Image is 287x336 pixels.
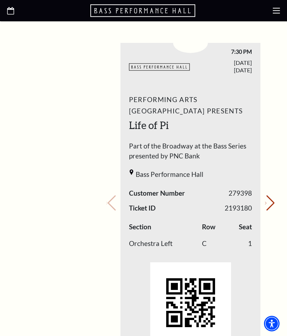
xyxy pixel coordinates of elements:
td: C [202,235,230,252]
a: Open this option [7,6,14,16]
label: Section [129,222,151,232]
label: Row [202,222,215,232]
button: Next slide [265,195,275,211]
a: Open this option [90,4,197,18]
td: Orchestra Left [129,235,202,252]
h2: Life of Pi [129,118,252,133]
span: 2193180 [225,203,252,213]
span: Customer Number [129,188,185,198]
span: 279398 [229,188,252,198]
span: Bass Performance Hall [136,169,203,180]
span: 7:30 PM [191,48,252,55]
span: [DATE] [DATE] [191,59,252,74]
div: Accessibility Menu [264,316,280,331]
td: 1 [230,235,252,252]
span: Ticket ID [129,203,156,213]
button: Previous slide [106,195,116,211]
span: Performing Arts [GEOGRAPHIC_DATA] Presents [129,94,252,117]
label: Seat [239,222,252,232]
span: Part of the Broadway at the Bass Series presented by PNC Bank [129,141,252,165]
